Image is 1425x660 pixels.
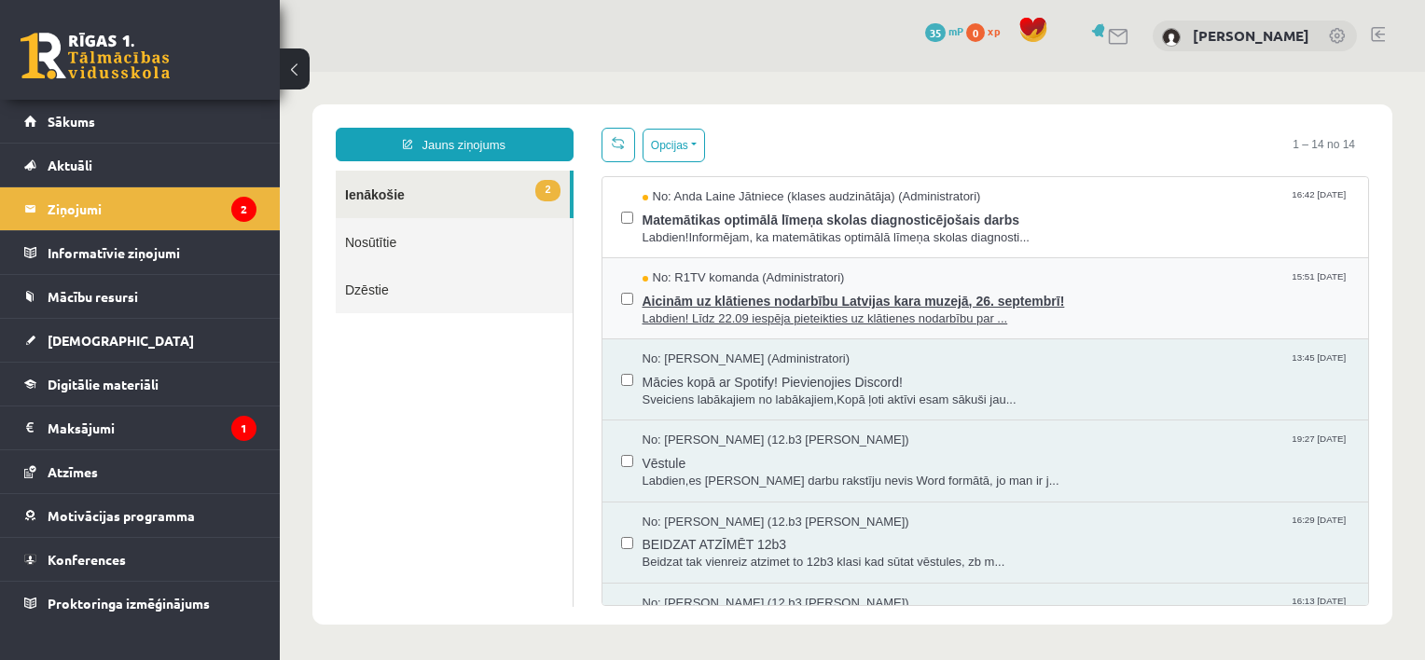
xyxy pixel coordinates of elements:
a: Atzīmes [24,450,256,493]
a: No: [PERSON_NAME] (12.b3 [PERSON_NAME]) 16:13 [DATE] [363,523,1071,581]
span: 13:45 [DATE] [1008,279,1070,293]
a: Konferences [24,538,256,581]
span: Labdien,es [PERSON_NAME] darbu rakstīju nevis Word formātā, jo man ir j... [363,401,1071,419]
a: Mācību resursi [24,275,256,318]
span: Labdien! Līdz 22.09 iespēja pieteikties uz klātienes nodarbību par ... [363,239,1071,256]
a: No: [PERSON_NAME] (12.b3 [PERSON_NAME]) 19:27 [DATE] Vēstule Labdien,es [PERSON_NAME] darbu rakst... [363,360,1071,418]
span: Motivācijas programma [48,507,195,524]
span: 1 – 14 no 14 [999,56,1089,89]
span: No: [PERSON_NAME] (12.b3 [PERSON_NAME]) [363,523,629,541]
span: xp [988,23,1000,38]
span: Aktuāli [48,157,92,173]
span: 16:29 [DATE] [1008,442,1070,456]
a: 0 xp [966,23,1009,38]
a: Ziņojumi2 [24,187,256,230]
span: Labdien!Informējam, ka matemātikas optimālā līmeņa skolas diagnosti... [363,158,1071,175]
a: Sākums [24,100,256,143]
a: [DEMOGRAPHIC_DATA] [24,319,256,362]
legend: Ziņojumi [48,187,256,230]
legend: Informatīvie ziņojumi [48,231,256,274]
span: Vēstule [363,378,1071,401]
span: [DEMOGRAPHIC_DATA] [48,332,194,349]
span: Konferences [48,551,126,568]
span: Beidzat tak vienreiz atzimet to 12b3 klasi kad sūtat vēstules, zb m... [363,482,1071,500]
span: No: [PERSON_NAME] (Administratori) [363,279,571,296]
span: 0 [966,23,985,42]
img: Viktorija Raciņa [1162,28,1181,47]
span: Mācies kopā ar Spotify! Pievienojies Discord! [363,296,1071,320]
span: Matemātikas optimālā līmeņa skolas diagnosticējošais darbs [363,134,1071,158]
a: Rīgas 1. Tālmācības vidusskola [21,33,170,79]
a: 35 mP [925,23,963,38]
a: Digitālie materiāli [24,363,256,406]
span: No: [PERSON_NAME] (12.b3 [PERSON_NAME]) [363,442,629,460]
span: Sveiciens labākajiem no labākajiem,Kopā ļoti aktīvi esam sākuši jau... [363,320,1071,337]
span: 35 [925,23,946,42]
span: Mācību resursi [48,288,138,305]
span: 15:51 [DATE] [1008,198,1070,212]
a: Jauns ziņojums [56,56,294,89]
span: No: R1TV komanda (Administratori) [363,198,565,215]
span: Sākums [48,113,95,130]
span: Atzīmes [48,463,98,480]
span: mP [948,23,963,38]
a: Aktuāli [24,144,256,186]
i: 2 [231,197,256,222]
span: Proktoringa izmēģinājums [48,595,210,612]
a: No: Anda Laine Jātniece (klases audzinātāja) (Administratori) 16:42 [DATE] Matemātikas optimālā l... [363,117,1071,174]
span: 16:42 [DATE] [1008,117,1070,131]
button: Opcijas [363,57,425,90]
span: Aicinām uz klātienes nodarbību Latvijas kara muzejā, 26. septembrī! [363,215,1071,239]
a: Motivācijas programma [24,494,256,537]
span: Digitālie materiāli [48,376,159,392]
legend: Maksājumi [48,406,256,449]
a: Informatīvie ziņojumi [24,231,256,274]
span: BEIDZAT ATZĪMĒT 12b3 [363,459,1071,482]
span: 16:13 [DATE] [1008,523,1070,537]
a: No: [PERSON_NAME] (Administratori) 13:45 [DATE] Mācies kopā ar Spotify! Pievienojies Discord! Sve... [363,279,1071,337]
a: No: [PERSON_NAME] (12.b3 [PERSON_NAME]) 16:29 [DATE] BEIDZAT ATZĪMĒT 12b3 Beidzat tak vienreiz at... [363,442,1071,500]
span: 19:27 [DATE] [1008,360,1070,374]
a: Proktoringa izmēģinājums [24,582,256,625]
a: No: R1TV komanda (Administratori) 15:51 [DATE] Aicinām uz klātienes nodarbību Latvijas kara muzej... [363,198,1071,255]
a: Nosūtītie [56,146,293,194]
a: Dzēstie [56,194,293,241]
span: No: Anda Laine Jātniece (klases audzinātāja) (Administratori) [363,117,701,134]
a: 2Ienākošie [56,99,290,146]
span: 2 [256,108,280,130]
span: No: [PERSON_NAME] (12.b3 [PERSON_NAME]) [363,360,629,378]
a: Maksājumi1 [24,406,256,449]
i: 1 [231,416,256,441]
a: [PERSON_NAME] [1193,26,1309,45]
